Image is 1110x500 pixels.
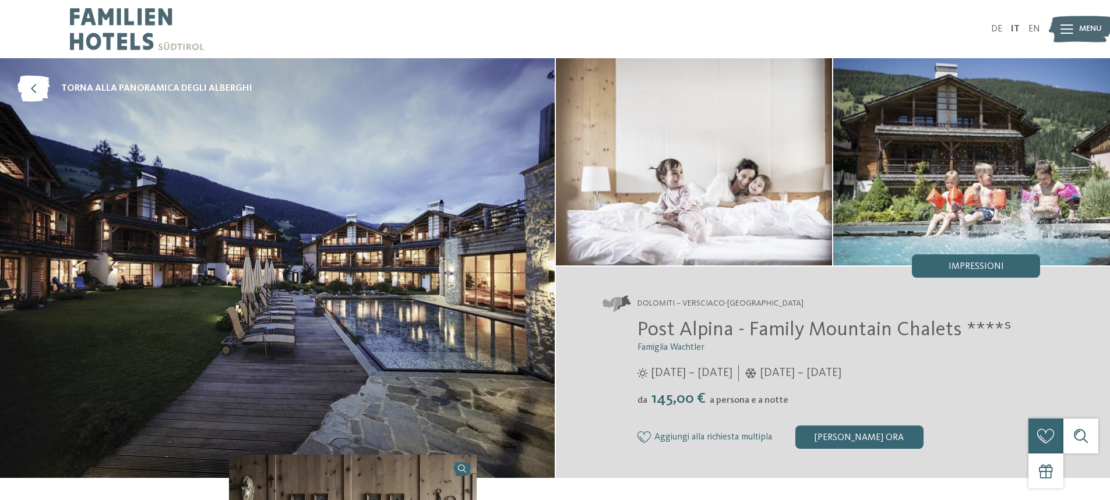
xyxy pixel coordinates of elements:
div: [PERSON_NAME] ora [795,425,924,449]
img: Il family hotel a San Candido dal fascino alpino [556,58,833,265]
span: [DATE] – [DATE] [651,365,732,381]
span: a persona e a notte [710,396,788,405]
span: torna alla panoramica degli alberghi [61,82,252,95]
i: Orari d'apertura estate [637,368,648,378]
span: [DATE] – [DATE] [760,365,841,381]
span: Dolomiti – Versciaco-[GEOGRAPHIC_DATA] [637,298,804,310]
span: da [637,396,647,405]
span: 145,00 € [649,391,709,406]
span: Famiglia Wachtler [637,343,704,352]
a: torna alla panoramica degli alberghi [17,76,252,102]
img: Il family hotel a San Candido dal fascino alpino [833,58,1110,265]
span: Impressioni [949,262,1004,271]
a: EN [1028,24,1040,34]
span: Aggiungi alla richiesta multipla [654,432,772,443]
i: Orari d'apertura inverno [745,368,757,378]
a: DE [991,24,1002,34]
span: Post Alpina - Family Mountain Chalets ****ˢ [637,320,1012,340]
a: IT [1011,24,1020,34]
span: Menu [1079,23,1102,35]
